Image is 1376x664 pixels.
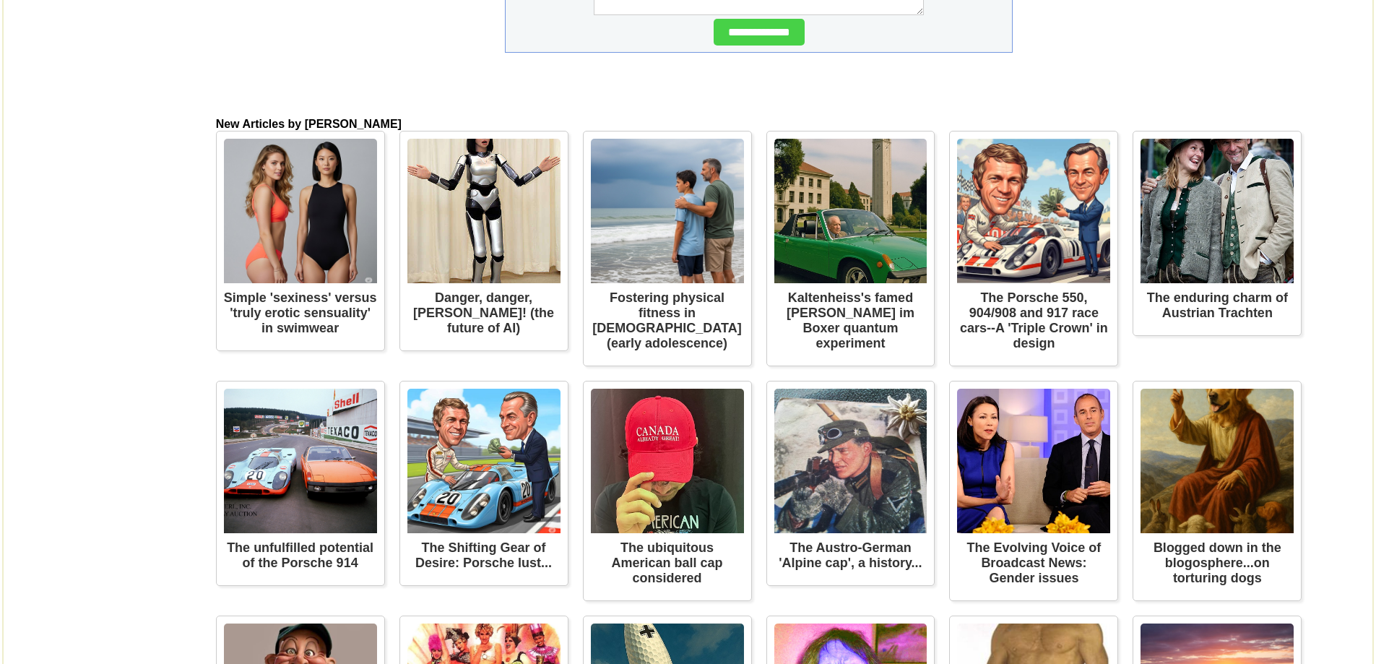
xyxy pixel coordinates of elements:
[774,139,927,358] a: article Image Kaltenheiss's famed [PERSON_NAME] im Boxer quantum experiment
[957,533,1110,593] div: The Evolving Voice of Broadcast News: Gender issues
[407,533,561,578] div: The Shifting Gear of Desire: Porsche lust...
[774,533,927,578] div: The Austro-German 'Alpine cap', a history...
[591,139,744,283] img: article Image
[1141,389,1294,533] img: article Image
[1141,389,1294,593] a: article Image Blogged down in the blogosphere...on torturing dogs
[774,389,927,578] a: article Image The Austro-German 'Alpine cap', a history...
[591,389,744,593] a: article Image The ubiquitous American ball cap considered
[224,389,377,578] a: article Image The unfulfilled potential of the Porsche 914
[957,139,1110,358] a: article Image The Porsche 550, 904/908 and 917 race cars--A 'Triple Crown' in design
[407,283,561,343] div: Danger, danger, [PERSON_NAME]! (the future of AI)
[224,389,377,533] img: article Image
[957,389,1110,593] a: article Image The Evolving Voice of Broadcast News: Gender issues
[591,139,744,358] a: article Image Fostering physical fitness in [DEMOGRAPHIC_DATA] (early adolescence)
[957,283,1110,358] div: The Porsche 550, 904/908 and 917 race cars--A 'Triple Crown' in design
[1141,139,1294,283] img: article Image
[407,389,561,578] a: article Image The Shifting Gear of Desire: Porsche lust...
[1141,139,1294,328] a: article Image The enduring charm of Austrian Trachten
[216,118,402,130] b: New Articles by [PERSON_NAME]
[224,139,377,283] img: article Image
[957,139,1110,283] img: article Image
[407,139,561,343] a: article Image Danger, danger, [PERSON_NAME]! (the future of AI)
[591,283,744,358] div: Fostering physical fitness in [DEMOGRAPHIC_DATA] (early adolescence)
[591,533,744,593] div: The ubiquitous American ball cap considered
[407,389,561,533] img: article Image
[224,533,377,578] div: The unfulfilled potential of the Porsche 914
[774,389,927,533] img: article Image
[774,139,927,283] img: article Image
[224,139,377,343] a: article Image Simple 'sexiness' versus 'truly erotic sensuality' in swimwear
[1141,283,1294,328] div: The enduring charm of Austrian Trachten
[224,283,377,343] div: Simple 'sexiness' versus 'truly erotic sensuality' in swimwear
[957,389,1110,533] img: article Image
[1141,533,1294,593] div: Blogged down in the blogosphere...on torturing dogs
[591,389,744,533] img: article Image
[407,139,561,283] img: article Image
[774,283,927,358] div: Kaltenheiss's famed [PERSON_NAME] im Boxer quantum experiment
